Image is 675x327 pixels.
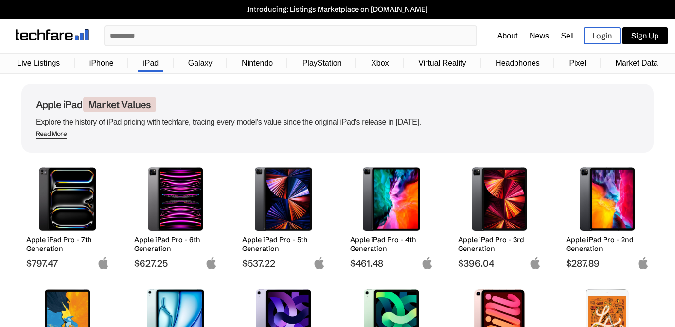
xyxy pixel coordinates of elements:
div: Read More [36,130,67,138]
a: Market Data [611,54,663,73]
img: Apple iPad Pro 2nd Generation [573,167,642,231]
a: Headphones [491,54,545,73]
img: Apple iPad Pro 7th Generation [34,167,102,231]
h2: Apple iPad Pro - 2nd Generation [566,235,649,253]
a: Virtual Reality [413,54,471,73]
a: News [530,32,549,40]
p: Explore the history of iPad pricing with techfare, tracing every model's value since the original... [36,115,639,129]
a: Apple iPad Pro 4th Generation Apple iPad Pro - 4th Generation $461.48 apple-logo [345,162,438,269]
span: $396.04 [458,257,541,269]
span: $797.47 [26,257,109,269]
a: Apple iPad Pro 3rd Generation Apple iPad Pro - 3rd Generation $396.04 apple-logo [453,162,546,269]
a: PlayStation [298,54,347,73]
a: Apple iPad Pro 6th Generation Apple iPad Pro - 6th Generation $627.25 apple-logo [129,162,222,269]
a: Pixel [564,54,591,73]
img: techfare logo [16,29,89,40]
a: Apple iPad Pro 7th Generation Apple iPad Pro - 7th Generation $797.47 apple-logo [21,162,114,269]
a: About [497,32,518,40]
img: apple-logo [205,257,217,269]
a: Sign Up [622,27,668,44]
span: Market Values [83,97,156,112]
a: Introducing: Listings Marketplace on [DOMAIN_NAME] [5,5,670,14]
img: apple-logo [637,257,649,269]
a: iPhone [85,54,119,73]
a: Apple iPad Pro 5th Generation Apple iPad Pro - 5th Generation $537.22 apple-logo [237,162,330,269]
a: Live Listings [12,54,65,73]
img: Apple iPad Pro 3rd Generation [465,167,534,231]
h2: Apple iPad Pro - 7th Generation [26,235,109,253]
span: $461.48 [350,257,433,269]
img: apple-logo [421,257,433,269]
span: $537.22 [242,257,325,269]
a: iPad [138,54,163,73]
span: Read More [36,130,67,139]
a: Login [584,27,621,44]
h1: Apple iPad [36,98,639,111]
h2: Apple iPad Pro - 6th Generation [134,235,217,253]
img: Apple iPad Pro 4th Generation [357,167,426,231]
img: apple-logo [313,257,325,269]
h2: Apple iPad Pro - 5th Generation [242,235,325,253]
img: apple-logo [97,257,109,269]
img: apple-logo [529,257,541,269]
a: Nintendo [237,54,278,73]
a: Sell [561,32,574,40]
h2: Apple iPad Pro - 4th Generation [350,235,433,253]
img: Apple iPad Pro 5th Generation [249,167,318,231]
a: Apple iPad Pro 2nd Generation Apple iPad Pro - 2nd Generation $287.89 apple-logo [561,162,654,269]
a: Xbox [366,54,393,73]
span: $287.89 [566,257,649,269]
img: Apple iPad Pro 6th Generation [142,167,210,231]
a: Galaxy [183,54,217,73]
span: $627.25 [134,257,217,269]
h2: Apple iPad Pro - 3rd Generation [458,235,541,253]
